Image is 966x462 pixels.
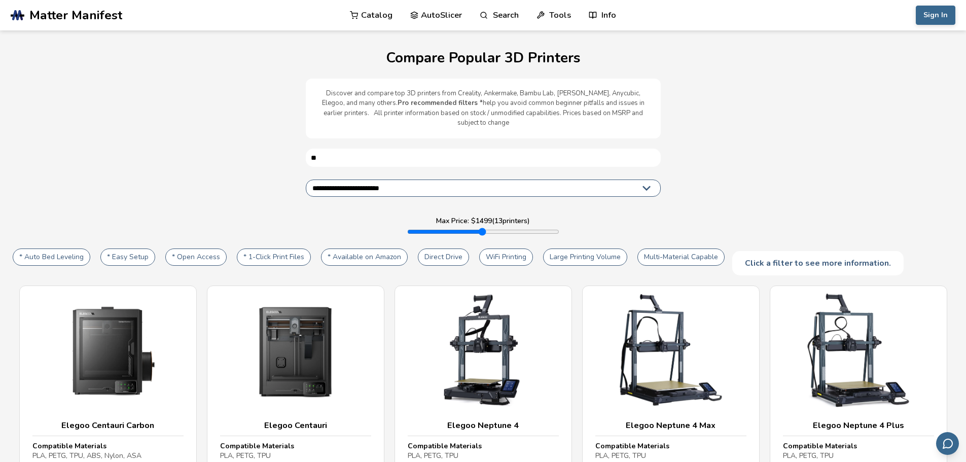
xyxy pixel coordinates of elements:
h3: Elegoo Neptune 4 Max [595,420,746,431]
label: Max Price: $ 1499 ( 13 printers) [436,217,530,225]
span: PLA, PETG, TPU [595,451,646,460]
strong: Compatible Materials [220,441,294,451]
div: Click a filter to see more information. [732,251,904,275]
button: Multi-Material Capable [637,248,725,266]
h3: Elegoo Centauri Carbon [32,420,184,431]
span: PLA, PETG, TPU [783,451,834,460]
button: * 1-Click Print Files [237,248,311,266]
button: WiFi Printing [479,248,533,266]
button: Send feedback via email [936,432,959,455]
strong: Compatible Materials [595,441,669,451]
span: PLA, PETG, TPU, ABS, Nylon, ASA [32,451,141,460]
button: Large Printing Volume [543,248,627,266]
button: Sign In [916,6,955,25]
b: Pro recommended filters * [398,98,483,108]
h3: Elegoo Centauri [220,420,371,431]
button: Direct Drive [418,248,469,266]
strong: Compatible Materials [408,441,482,451]
button: * Available on Amazon [321,248,408,266]
span: PLA, PETG, TPU [408,451,458,460]
h3: Elegoo Neptune 4 Plus [783,420,934,431]
button: * Easy Setup [100,248,155,266]
h3: Elegoo Neptune 4 [408,420,559,431]
p: Discover and compare top 3D printers from Creality, Ankermake, Bambu Lab, [PERSON_NAME], Anycubic... [316,89,651,128]
strong: Compatible Materials [783,441,857,451]
span: Matter Manifest [29,8,122,22]
button: * Open Access [165,248,227,266]
h1: Compare Popular 3D Printers [10,50,956,66]
button: * Auto Bed Leveling [13,248,90,266]
strong: Compatible Materials [32,441,106,451]
span: PLA, PETG, TPU [220,451,271,460]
